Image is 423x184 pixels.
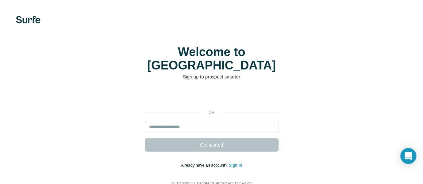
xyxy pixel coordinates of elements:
[229,163,242,168] a: Sign in
[145,45,279,72] h1: Welcome to [GEOGRAPHIC_DATA]
[400,148,416,164] div: Open Intercom Messenger
[201,110,222,116] p: or
[145,73,279,80] p: Sign up to prospect smarter
[141,90,282,105] iframe: Sign in with Google Button
[181,163,229,168] span: Already have an account?
[16,16,40,23] img: Surfe's logo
